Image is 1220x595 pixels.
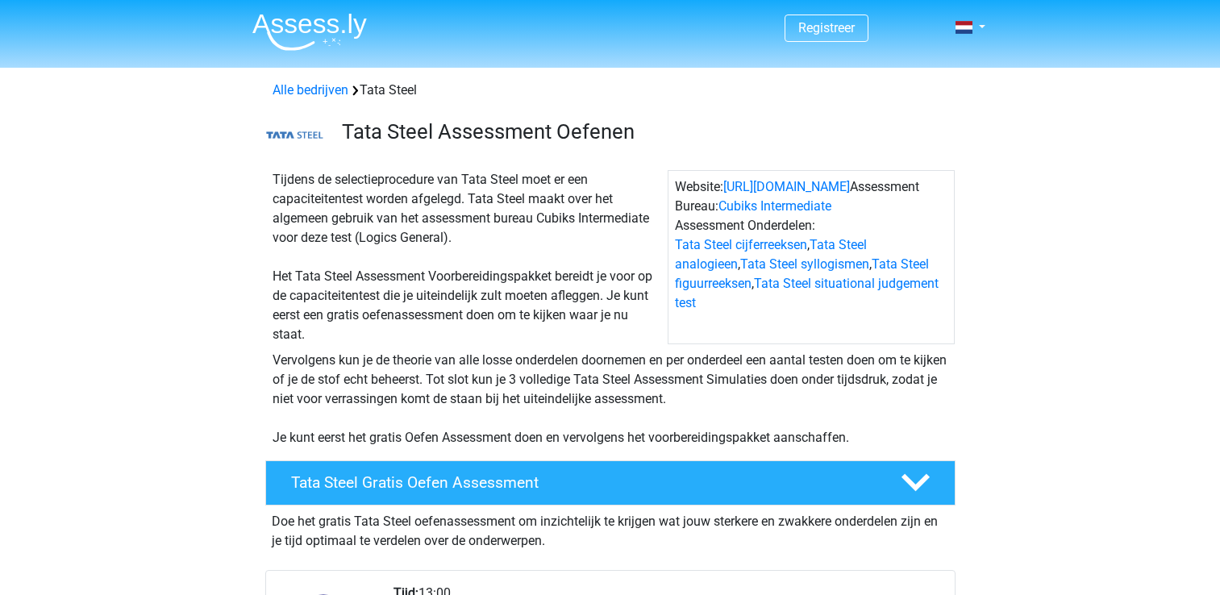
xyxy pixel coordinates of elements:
a: Tata Steel figuurreeksen [675,256,929,291]
div: Vervolgens kun je de theorie van alle losse onderdelen doornemen en per onderdeel een aantal test... [266,351,955,447]
a: Tata Steel analogieen [675,237,867,272]
a: Tata Steel situational judgement test [675,276,939,310]
a: Registreer [798,20,855,35]
h3: Tata Steel Assessment Oefenen [342,119,943,144]
a: Alle bedrijven [273,82,348,98]
a: Tata Steel cijferreeksen [675,237,807,252]
div: Doe het gratis Tata Steel oefenassessment om inzichtelijk te krijgen wat jouw sterkere en zwakker... [265,506,956,551]
a: Tata Steel Gratis Oefen Assessment [259,460,962,506]
a: Cubiks Intermediate [718,198,831,214]
img: Assessly [252,13,367,51]
div: Tijdens de selectieprocedure van Tata Steel moet er een capaciteitentest worden afgelegd. Tata St... [266,170,668,344]
h4: Tata Steel Gratis Oefen Assessment [291,473,875,492]
div: Website: Assessment Bureau: Assessment Onderdelen: , , , , [668,170,955,344]
a: [URL][DOMAIN_NAME] [723,179,850,194]
a: Tata Steel syllogismen [740,256,869,272]
div: Tata Steel [266,81,955,100]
